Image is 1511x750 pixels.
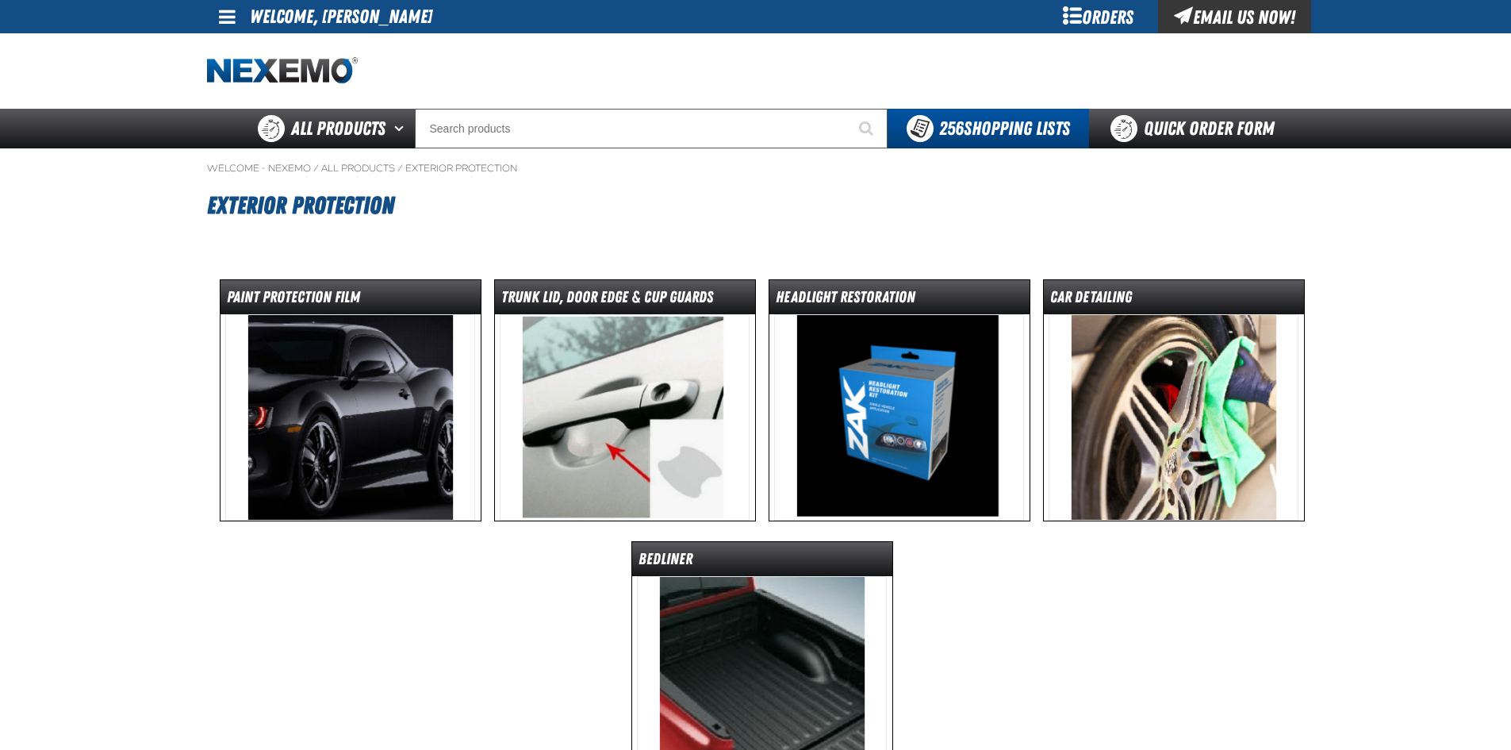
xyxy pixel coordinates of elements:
[313,162,319,175] span: /
[415,109,888,148] input: Search
[207,162,1305,175] nav: Breadcrumbs
[225,314,475,521] img: Paint Protection Film
[848,109,888,148] button: Start Searching
[1089,109,1304,148] a: Quick Order Form
[405,162,517,175] a: Exterior Protection
[769,279,1030,521] a: Headlight Restoration
[221,287,481,314] dt: Paint Protection Film
[207,184,1305,227] h1: Exterior Protection
[291,114,385,143] span: All Products
[207,57,358,85] a: Home
[207,162,311,175] a: Welcome - Nexemo
[321,162,395,175] a: All Products
[939,117,1070,140] span: Shopping Lists
[1044,287,1304,314] dt: Car Detailing
[939,117,964,140] strong: 256
[389,109,415,148] button: Open All Products pages
[1043,279,1305,521] a: Car Detailing
[1049,314,1298,521] img: Car Detailing
[888,109,1089,148] button: You have 256 Shopping Lists. Open to view details
[769,287,1030,314] dt: Headlight Restoration
[632,548,892,576] dt: Bedliner
[397,162,403,175] span: /
[774,314,1024,521] img: Headlight Restoration
[495,287,755,314] dt: Trunk Lid, Door Edge & Cup Guards
[494,279,756,521] a: Trunk Lid, Door Edge & Cup Guards
[220,279,481,521] a: Paint Protection Film
[500,314,750,521] img: Trunk Lid, Door Edge & Cup Guards
[207,57,358,85] img: Nexemo logo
